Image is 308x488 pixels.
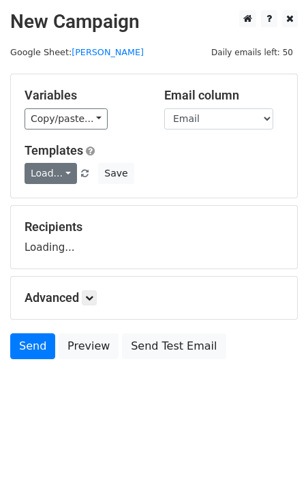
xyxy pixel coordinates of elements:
[206,45,298,60] span: Daily emails left: 50
[206,47,298,57] a: Daily emails left: 50
[98,163,134,184] button: Save
[10,47,144,57] small: Google Sheet:
[164,88,283,103] h5: Email column
[25,290,283,305] h5: Advanced
[25,143,83,157] a: Templates
[59,333,119,359] a: Preview
[122,333,226,359] a: Send Test Email
[25,108,108,129] a: Copy/paste...
[25,163,77,184] a: Load...
[10,10,298,33] h2: New Campaign
[25,88,144,103] h5: Variables
[72,47,144,57] a: [PERSON_NAME]
[25,219,283,255] div: Loading...
[25,219,283,234] h5: Recipients
[10,333,55,359] a: Send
